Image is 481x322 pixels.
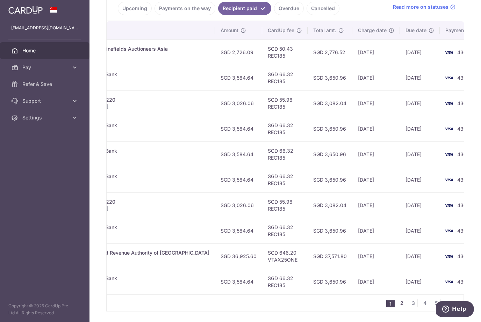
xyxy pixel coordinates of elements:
[22,97,69,104] span: Support
[65,122,209,129] div: Mortgage. OCBC Bank
[65,154,209,161] p: Loan payment
[65,282,209,289] p: Loan payment
[215,167,262,192] td: SGD 3,584.64
[65,173,209,180] div: Mortgage. OCBC Bank
[308,243,352,269] td: SGD 37,571.80
[307,2,339,15] a: Cancelled
[457,75,469,81] span: 4367
[262,192,308,218] td: SGD 55.98 REC185
[352,218,400,243] td: [DATE]
[65,78,209,85] p: Loan payment
[358,27,387,34] span: Charge date
[444,299,448,307] li: ...
[442,99,456,108] img: Bank Card
[22,47,69,54] span: Home
[352,167,400,192] td: [DATE]
[386,295,464,312] nav: pager
[352,65,400,90] td: [DATE]
[308,167,352,192] td: SGD 3,650.96
[400,269,440,294] td: [DATE]
[442,278,456,286] img: Bank Card
[65,198,209,205] div: Condo & MCST. 3220
[65,180,209,187] p: Loan payment
[65,96,209,103] div: Condo & MCST. 3220
[215,141,262,167] td: SGD 3,584.64
[421,299,429,307] a: 4
[442,176,456,184] img: Bank Card
[457,279,469,285] span: 4367
[352,39,400,65] td: [DATE]
[386,300,395,307] li: 1
[313,27,336,34] span: Total amt.
[215,90,262,116] td: SGD 3,026.06
[262,65,308,90] td: SGD 66.32 REC185
[442,201,456,210] img: Bank Card
[442,125,456,133] img: Bank Card
[215,116,262,141] td: SGD 3,584.64
[308,269,352,294] td: SGD 3,650.96
[215,218,262,243] td: SGD 3,584.64
[262,218,308,243] td: SGD 66.32 REC185
[8,6,43,14] img: CardUp
[400,116,440,141] td: [DATE]
[215,192,262,218] td: SGD 3,026.06
[457,151,469,157] span: 4367
[442,227,456,235] img: Bank Card
[215,243,262,269] td: SGD 36,925.60
[457,126,469,132] span: 4367
[65,52,209,59] p: Sg49 paddle 13
[22,114,69,121] span: Settings
[65,71,209,78] div: Mortgage. OCBC Bank
[393,3,448,10] span: Read more on statuses
[65,45,209,52] div: Miscellaneous. Winefields Auctioneers Asia
[22,81,69,88] span: Refer & Save
[405,27,426,34] span: Due date
[436,301,474,319] iframe: Opens a widget where you can find more information
[400,39,440,65] td: [DATE]
[400,218,440,243] td: [DATE]
[400,65,440,90] td: [DATE]
[400,167,440,192] td: [DATE]
[457,49,469,55] span: 4367
[352,90,400,116] td: [DATE]
[262,39,308,65] td: SGD 50.43 REC185
[442,150,456,159] img: Bank Card
[308,116,352,141] td: SGD 3,650.96
[215,269,262,294] td: SGD 3,584.64
[400,141,440,167] td: [DATE]
[409,299,417,307] a: 3
[215,39,262,65] td: SGD 2,726.09
[65,256,209,263] p: S7710492E
[400,243,440,269] td: [DATE]
[308,218,352,243] td: SGD 3,650.96
[457,202,469,208] span: 4367
[457,228,469,234] span: 4367
[65,129,209,136] p: Loan payment
[352,269,400,294] td: [DATE]
[65,249,209,256] div: Income Tax. Inland Revenue Authority of [GEOGRAPHIC_DATA]
[457,253,469,259] span: 4367
[262,167,308,192] td: SGD 66.32 REC185
[22,64,69,71] span: Pay
[155,2,215,15] a: Payments on the way
[308,192,352,218] td: SGD 3,082.04
[432,299,440,307] a: 5
[65,147,209,154] div: Mortgage. OCBC Bank
[352,243,400,269] td: [DATE]
[352,192,400,218] td: [DATE]
[308,141,352,167] td: SGD 3,650.96
[65,224,209,231] div: Mortgage. OCBC Bank
[65,231,209,238] p: Loan payment
[118,2,152,15] a: Upcoming
[262,141,308,167] td: SGD 66.32 REC185
[397,299,406,307] a: 2
[393,3,455,10] a: Read more on statuses
[268,27,294,34] span: CardUp fee
[442,48,456,57] img: Bank Card
[65,205,209,212] p: [PHONE_NUMBER]
[59,21,215,39] th: Payment details
[274,2,304,15] a: Overdue
[221,27,238,34] span: Amount
[65,275,209,282] div: Mortgage. OCBC Bank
